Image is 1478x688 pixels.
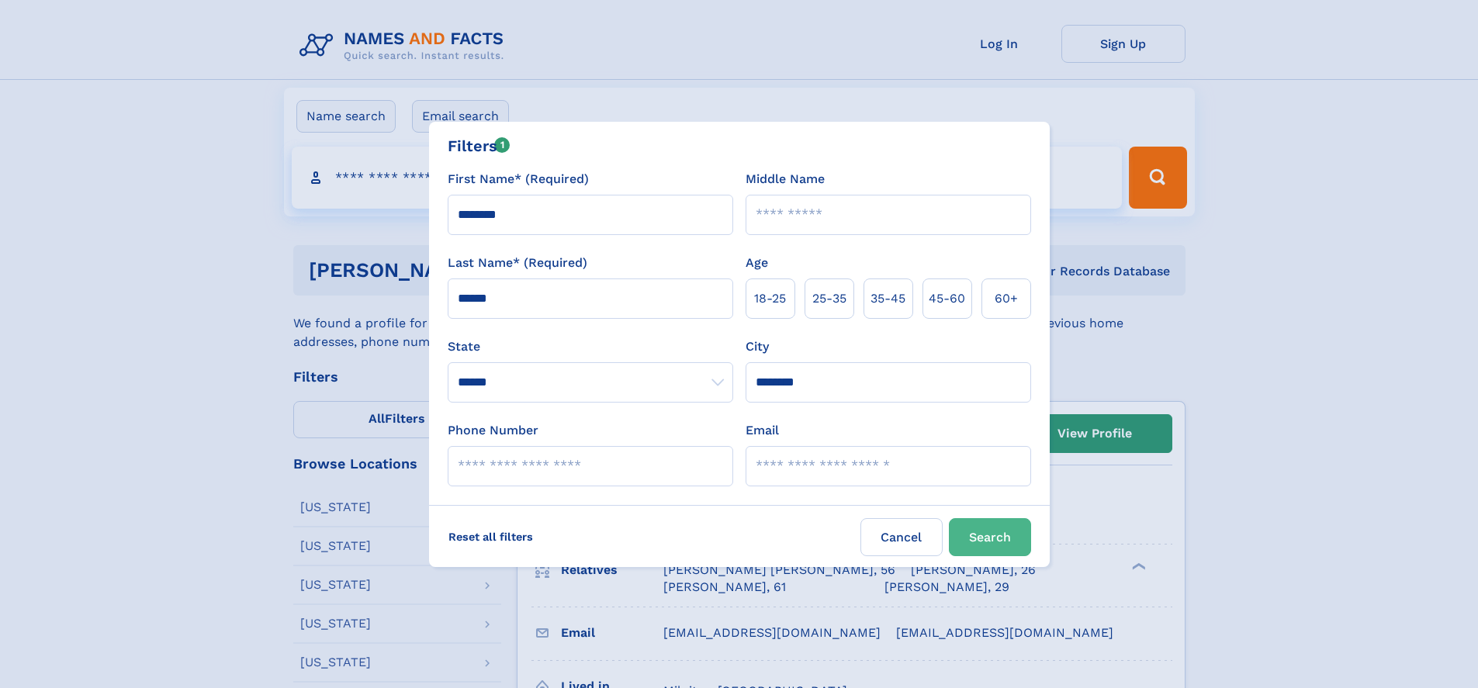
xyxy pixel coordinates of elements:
[448,421,538,440] label: Phone Number
[995,289,1018,308] span: 60+
[448,170,589,188] label: First Name* (Required)
[860,518,943,556] label: Cancel
[746,170,825,188] label: Middle Name
[746,421,779,440] label: Email
[754,289,786,308] span: 18‑25
[812,289,846,308] span: 25‑35
[746,254,768,272] label: Age
[871,289,905,308] span: 35‑45
[438,518,543,555] label: Reset all filters
[949,518,1031,556] button: Search
[448,254,587,272] label: Last Name* (Required)
[448,337,733,356] label: State
[448,134,511,157] div: Filters
[746,337,769,356] label: City
[929,289,965,308] span: 45‑60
